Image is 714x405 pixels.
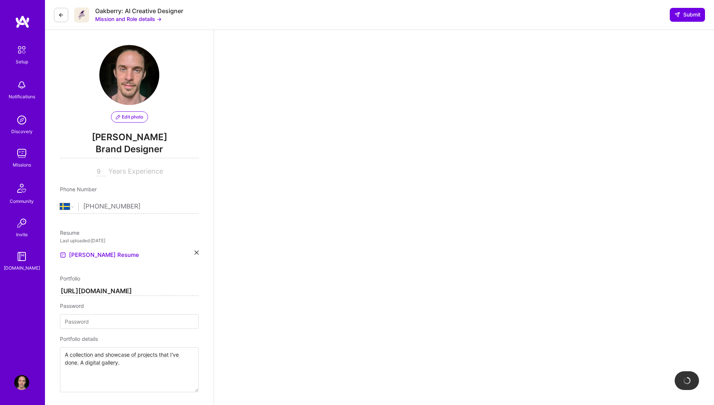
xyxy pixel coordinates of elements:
[99,45,159,105] img: User Avatar
[111,111,148,123] button: Edit photo
[195,250,199,255] i: icon Close
[108,167,163,175] span: Years Experience
[60,132,199,143] span: [PERSON_NAME]
[14,216,29,231] img: Invite
[674,11,701,18] span: Submit
[9,93,35,100] div: Notifications
[14,146,29,161] img: teamwork
[116,114,143,120] span: Edit photo
[58,12,64,18] i: icon LeftArrowDark
[60,252,66,258] img: Resume
[95,7,183,15] div: Oakberry: AI Creative Designer
[14,78,29,93] img: bell
[14,112,29,127] img: discovery
[13,161,31,169] div: Missions
[16,58,28,66] div: Setup
[670,8,705,21] button: Submit
[674,12,680,18] i: icon SendLight
[10,197,34,205] div: Community
[13,179,31,197] img: Community
[16,231,28,238] div: Invite
[96,167,105,176] input: XX
[60,287,199,296] input: http://...
[14,375,29,390] img: User Avatar
[60,250,139,259] a: [PERSON_NAME] Resume
[14,42,30,58] img: setup
[15,15,30,28] img: logo
[95,15,162,23] button: Mission and Role details →
[74,7,89,22] img: Company Logo
[60,143,199,158] span: Brand Designer
[11,127,33,135] div: Discovery
[683,377,691,384] img: loading
[60,302,199,310] div: Password
[60,237,199,244] div: Last uploaded: [DATE]
[60,347,199,392] textarea: A collection and showcase of projects that I've done. A digital gallery.
[83,196,199,217] input: +1 (000) 000-0000
[12,375,31,390] a: User Avatar
[60,314,199,329] input: Password
[4,264,40,272] div: [DOMAIN_NAME]
[116,115,120,119] i: icon PencilPurple
[60,186,97,192] span: Phone Number
[60,229,79,236] span: Resume
[60,275,80,282] span: Portfolio
[14,249,29,264] img: guide book
[60,335,199,343] div: Portfolio details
